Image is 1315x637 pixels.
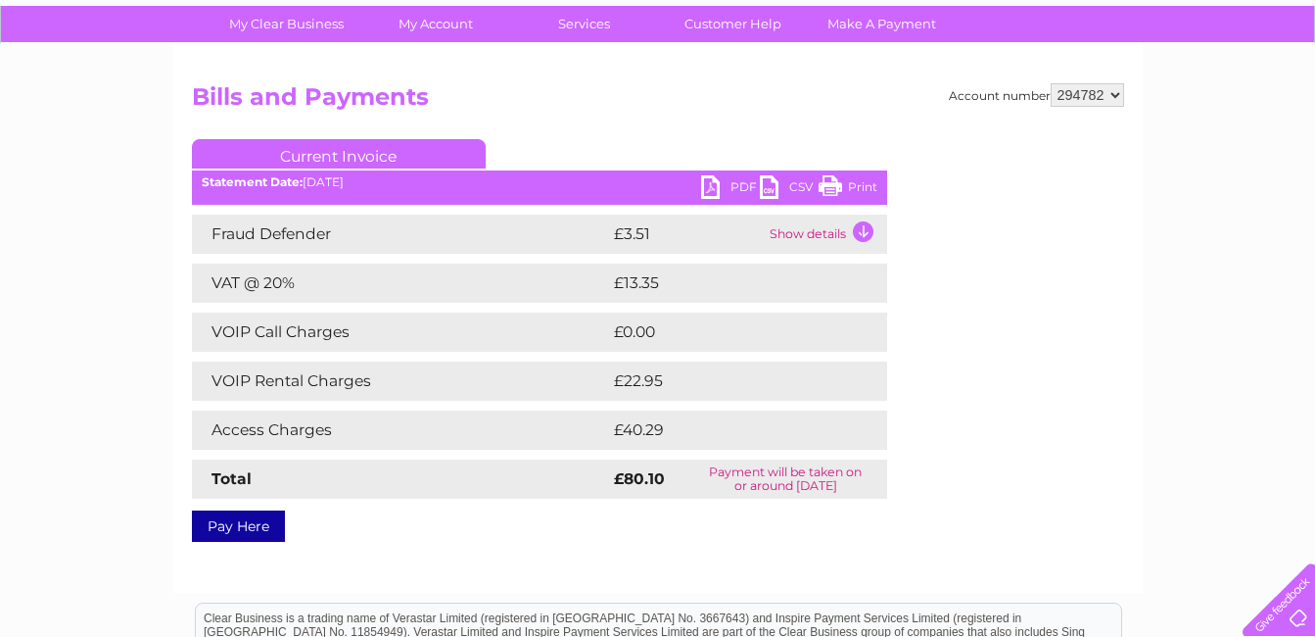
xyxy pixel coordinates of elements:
a: CSV [760,175,819,204]
a: Print [819,175,877,204]
td: Show details [765,215,887,254]
td: £40.29 [609,411,848,450]
a: Energy [1019,83,1062,98]
td: £22.95 [609,362,847,401]
a: Blog [1145,83,1173,98]
td: Payment will be taken on or around [DATE] [684,460,887,499]
a: 0333 014 3131 [946,10,1081,34]
a: Services [503,6,665,42]
h2: Bills and Payments [192,83,1124,121]
a: My Clear Business [206,6,367,42]
a: Make A Payment [801,6,963,42]
a: My Account [354,6,516,42]
div: Clear Business is a trading name of Verastar Limited (registered in [GEOGRAPHIC_DATA] No. 3667643... [196,11,1121,95]
b: Statement Date: [202,174,303,189]
div: [DATE] [192,175,887,189]
a: Log out [1250,83,1296,98]
a: Customer Help [652,6,814,42]
img: logo.png [46,51,146,111]
a: Current Invoice [192,139,486,169]
td: VOIP Call Charges [192,313,609,352]
strong: Total [211,469,252,488]
a: Water [970,83,1008,98]
td: £13.35 [609,264,845,303]
td: VOIP Rental Charges [192,362,609,401]
strong: £80.10 [614,469,665,488]
a: PDF [701,175,760,204]
a: Pay Here [192,511,285,542]
td: Fraud Defender [192,215,609,254]
div: Account number [949,83,1124,107]
a: Contact [1185,83,1233,98]
td: VAT @ 20% [192,264,609,303]
td: Access Charges [192,411,609,450]
a: Telecoms [1074,83,1133,98]
td: £3.51 [609,215,765,254]
td: £0.00 [609,313,842,352]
